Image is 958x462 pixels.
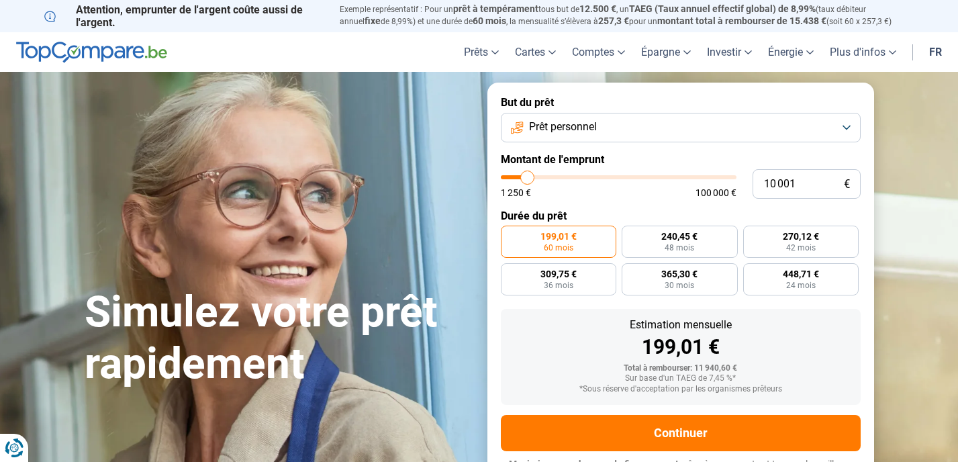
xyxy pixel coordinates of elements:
img: TopCompare [16,42,167,63]
span: 257,3 € [598,15,629,26]
button: Continuer [501,415,861,451]
span: fixe [365,15,381,26]
div: Estimation mensuelle [512,320,850,330]
div: Sur base d'un TAEG de 7,45 %* [512,374,850,383]
span: 48 mois [665,244,694,252]
span: montant total à rembourser de 15.438 € [657,15,826,26]
span: 30 mois [665,281,694,289]
span: 24 mois [786,281,816,289]
span: 12.500 € [579,3,616,14]
a: Investir [699,32,760,72]
span: 60 mois [544,244,573,252]
a: Épargne [633,32,699,72]
span: 240,45 € [661,232,698,241]
span: 36 mois [544,281,573,289]
p: Attention, emprunter de l'argent coûte aussi de l'argent. [44,3,324,29]
a: Cartes [507,32,564,72]
label: Montant de l'emprunt [501,153,861,166]
span: 448,71 € [783,269,819,279]
span: Prêt personnel [529,120,597,134]
div: *Sous réserve d'acceptation par les organismes prêteurs [512,385,850,394]
p: Exemple représentatif : Pour un tous but de , un (taux débiteur annuel de 8,99%) et une durée de ... [340,3,914,28]
label: But du prêt [501,96,861,109]
span: 365,30 € [661,269,698,279]
div: 199,01 € [512,337,850,357]
span: 1 250 € [501,188,531,197]
span: prêt à tempérament [453,3,538,14]
span: 199,01 € [540,232,577,241]
a: Prêts [456,32,507,72]
a: Plus d'infos [822,32,904,72]
span: 42 mois [786,244,816,252]
span: 309,75 € [540,269,577,279]
a: fr [921,32,950,72]
span: TAEG (Taux annuel effectif global) de 8,99% [629,3,816,14]
h1: Simulez votre prêt rapidement [85,287,471,390]
button: Prêt personnel [501,113,861,142]
label: Durée du prêt [501,210,861,222]
span: € [844,179,850,190]
span: 60 mois [473,15,506,26]
span: 270,12 € [783,232,819,241]
a: Énergie [760,32,822,72]
a: Comptes [564,32,633,72]
span: 100 000 € [696,188,736,197]
div: Total à rembourser: 11 940,60 € [512,364,850,373]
